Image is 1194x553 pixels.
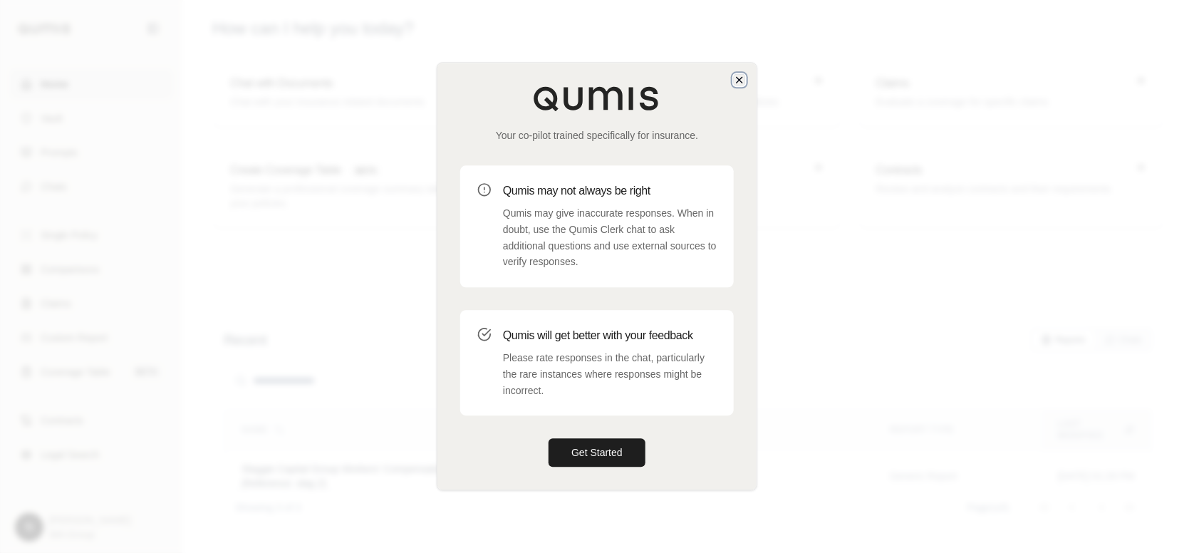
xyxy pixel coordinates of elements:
[549,439,645,467] button: Get Started
[503,205,717,270] p: Qumis may give inaccurate responses. When in doubt, use the Qumis Clerk chat to ask additional qu...
[503,350,717,398] p: Please rate responses in the chat, particularly the rare instances where responses might be incor...
[460,128,734,143] p: Your co-pilot trained specifically for insurance.
[503,327,717,344] h3: Qumis will get better with your feedback
[533,86,661,111] img: Qumis Logo
[503,182,717,200] h3: Qumis may not always be right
